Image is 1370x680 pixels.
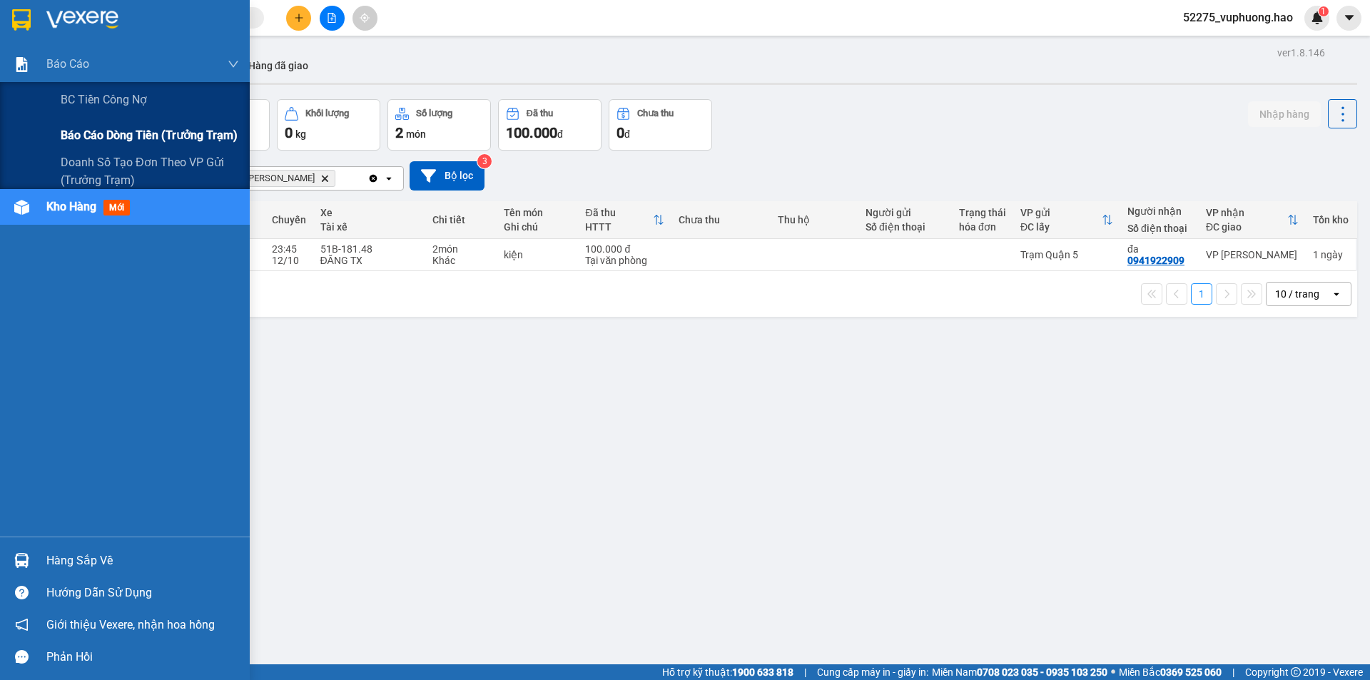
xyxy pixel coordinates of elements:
button: Chưa thu0đ [609,99,712,151]
div: đa [1127,243,1192,255]
div: ĐC giao [1206,221,1287,233]
div: Xe [320,207,419,218]
div: Chi tiết [432,214,489,225]
span: 0 [285,124,293,141]
div: Hàng sắp về [46,550,239,572]
div: Ghi chú [504,221,572,233]
div: Trạm Quận 5 [1020,249,1113,260]
div: VP gửi [1020,207,1102,218]
span: 100.000 [506,124,557,141]
span: file-add [327,13,337,23]
div: Đã thu [527,108,553,118]
span: món [406,128,426,140]
span: plus [294,13,304,23]
span: aim [360,13,370,23]
span: Doanh số tạo đơn theo VP gửi (trưởng trạm) [61,153,239,189]
div: 2 món [432,243,489,255]
div: VP [PERSON_NAME] [1206,249,1299,260]
span: message [15,650,29,664]
span: ⚪️ [1111,669,1115,675]
div: Trạng thái [959,207,1006,218]
button: Số lượng2món [387,99,491,151]
button: Hàng đã giao [237,49,320,83]
div: Chuyến [272,214,306,225]
img: warehouse-icon [14,553,29,568]
img: logo-vxr [12,9,31,31]
span: Cung cấp máy in - giấy in: [817,664,928,680]
sup: 3 [477,154,492,168]
svg: open [383,173,395,184]
div: Hướng dẫn sử dụng [46,582,239,604]
span: VP Gành Hào [233,173,315,184]
button: aim [352,6,377,31]
strong: 0708 023 035 - 0935 103 250 [977,666,1107,678]
span: caret-down [1343,11,1356,24]
img: solution-icon [14,57,29,72]
span: kg [295,128,306,140]
button: caret-down [1336,6,1361,31]
span: Giới thiệu Vexere, nhận hoa hồng [46,616,215,634]
div: 51B-181.48 [320,243,419,255]
span: Hỗ trợ kỹ thuật: [662,664,793,680]
div: ĐC lấy [1020,221,1102,233]
div: 12/10 [272,255,306,266]
span: 2 [395,124,403,141]
div: ver 1.8.146 [1277,45,1325,61]
div: Số điện thoại [866,221,945,233]
span: question-circle [15,586,29,599]
button: Nhập hàng [1248,101,1321,127]
span: ngày [1321,249,1343,260]
strong: 1900 633 818 [732,666,793,678]
th: Toggle SortBy [1013,201,1120,239]
span: BC tiền công nợ [61,91,147,108]
div: 100.000 đ [585,243,664,255]
div: hóa đơn [959,221,1006,233]
button: Bộ lọc [410,161,484,191]
div: 23:45 [272,243,306,255]
div: ĐĂNG TX [320,255,419,266]
div: Chưa thu [637,108,674,118]
strong: 0369 525 060 [1160,666,1222,678]
input: Selected VP Gành Hào. [338,171,340,186]
svg: open [1331,288,1342,300]
div: Chưa thu [679,214,763,225]
div: Tên món [504,207,572,218]
div: Tại văn phòng [585,255,664,266]
button: plus [286,6,311,31]
span: 0 [616,124,624,141]
div: Người gửi [866,207,945,218]
span: Miền Nam [932,664,1107,680]
div: Người nhận [1127,205,1192,217]
span: Báo cáo [46,55,89,73]
button: file-add [320,6,345,31]
span: đ [624,128,630,140]
span: đ [557,128,563,140]
div: VP nhận [1206,207,1287,218]
div: Tồn kho [1313,214,1349,225]
th: Toggle SortBy [578,201,671,239]
div: 1 [1313,249,1349,260]
span: Miền Bắc [1119,664,1222,680]
th: Toggle SortBy [1199,201,1306,239]
span: copyright [1291,667,1301,677]
span: mới [103,200,130,215]
div: 0941922909 [1127,255,1184,266]
div: HTTT [585,221,653,233]
sup: 1 [1319,6,1329,16]
img: icon-new-feature [1311,11,1324,24]
div: Đã thu [585,207,653,218]
div: 10 / trang [1275,287,1319,301]
div: Khối lượng [305,108,349,118]
svg: Delete [320,174,329,183]
img: warehouse-icon [14,200,29,215]
span: notification [15,618,29,631]
div: Phản hồi [46,646,239,668]
span: VP Gành Hào, close by backspace [226,170,335,187]
div: Tài xế [320,221,419,233]
button: 1 [1191,283,1212,305]
span: Kho hàng [46,200,96,213]
div: Thu hộ [778,214,851,225]
div: Số điện thoại [1127,223,1192,234]
span: 52275_vuphuong.hao [1172,9,1304,26]
span: | [804,664,806,680]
